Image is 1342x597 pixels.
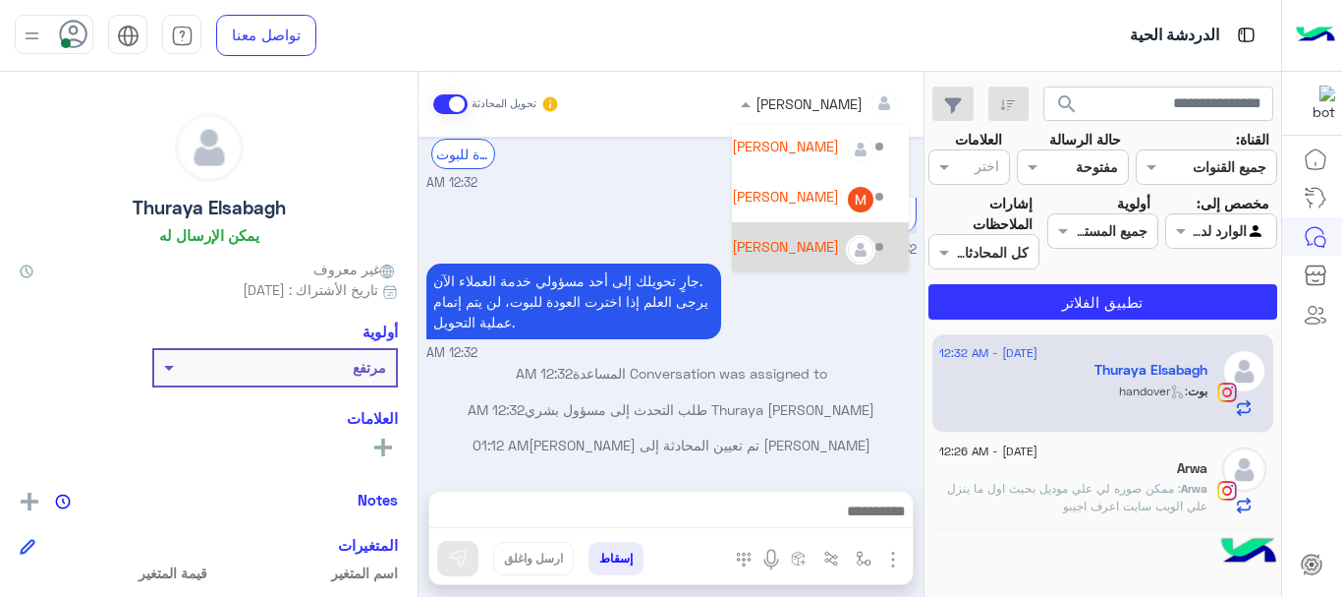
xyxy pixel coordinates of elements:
div: اختر [975,155,1002,181]
span: بوت [1188,384,1207,398]
span: 12:32 AM [426,174,477,193]
label: حالة الرسالة [1049,129,1121,149]
img: defaultAdmin.png [1222,448,1266,492]
button: ارسل واغلق [493,542,574,575]
img: tab [117,25,140,47]
span: search [1055,92,1079,116]
img: select flow [856,551,871,567]
div: [PERSON_NAME] [732,236,839,257]
div: [PERSON_NAME] [732,186,839,207]
img: create order [791,551,807,567]
button: تطبيق الفلاتر [928,284,1277,320]
label: العلامات [955,129,1002,149]
h6: يمكن الإرسال له [159,226,259,244]
span: قيمة المتغير [20,563,207,583]
img: Logo [1296,15,1335,56]
label: مخصص إلى: [1197,193,1269,213]
label: القناة: [1236,129,1269,149]
img: profile [20,24,44,48]
img: make a call [736,552,752,567]
button: إسقاط [588,542,643,575]
span: Arwa [1181,481,1207,496]
p: Conversation was assigned to المساعدة [426,363,917,384]
h5: Arwa [1177,460,1207,477]
span: 12:32 AM [516,365,573,382]
div: العودة للبوت [431,139,495,169]
span: : handover [1119,384,1188,398]
img: Trigger scenario [823,551,839,567]
div: [PERSON_NAME] [732,136,839,156]
button: select flow [848,542,880,574]
img: defaultAdmin.png [848,137,873,162]
a: تواصل معنا [216,15,316,56]
img: send message [448,549,468,568]
span: 01:12 AM [473,437,529,453]
span: [DATE] - 12:32 AM [939,344,1037,362]
a: tab [162,15,201,56]
img: 919860931428189 [1300,86,1335,121]
img: hulul-logo.png [1214,518,1283,587]
label: أولوية [1117,193,1150,213]
h6: Notes [358,491,398,508]
img: ACg8ocLGW7_pVBsNxKOb5fUWmw7xcHXwEWevQ29UkHJiLExJie2bMw=s96-c [848,187,873,212]
span: اسم المتغير [211,563,399,583]
img: defaultAdmin.png [1222,349,1266,393]
img: tab [171,25,194,47]
img: Instagram [1217,383,1237,402]
img: defaultAdmin.png [176,114,243,181]
small: تحويل المحادثة [472,96,536,112]
button: Trigger scenario [815,542,848,574]
p: 6/9/2025, 12:32 AM [426,264,721,339]
img: tab [1234,23,1258,47]
label: إشارات الملاحظات [928,193,1033,235]
h6: أولوية [363,323,398,340]
img: defaultAdmin.png [848,237,873,263]
h6: المتغيرات [338,536,398,554]
span: 12:32 AM [468,401,525,418]
button: create order [783,542,815,574]
h5: Thuraya Elsabagh [1094,362,1207,379]
img: notes [55,494,71,509]
h5: Thuraya Elsabagh [133,197,286,219]
span: [DATE] - 12:26 AM [939,443,1037,460]
button: search [1043,87,1091,129]
img: Instagram [1217,481,1237,501]
ng-dropdown-panel: Options list [732,125,909,272]
img: add [21,493,38,510]
p: [PERSON_NAME] تم تعيين المحادثة إلى [PERSON_NAME] [426,435,917,455]
p: Thuraya [PERSON_NAME] طلب التحدث إلى مسؤول بشري [426,399,917,420]
span: غير معروف [313,259,398,279]
img: send attachment [881,548,905,571]
h6: العلامات [20,409,398,427]
p: الدردشة الحية [1130,23,1219,49]
span: ممكن صوره لي علي موديل بحيث اول ما ينزل علي الويب سايت اعرف اجيبو [947,481,1207,513]
img: send voice note [759,548,783,571]
span: تاريخ الأشتراك : [DATE] [243,279,378,300]
span: 12:32 AM [426,344,477,363]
